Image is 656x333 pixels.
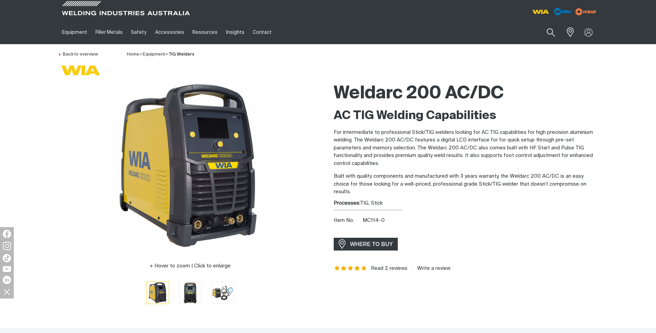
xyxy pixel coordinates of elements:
a: TIG Welders [169,52,194,57]
p: Built with quality components and manufactured with 3 years warranty, the Weldarc 200 AC/DC is an... [334,173,598,196]
img: Facebook [3,230,11,238]
button: Hover to zoom | Click to enlarge [145,262,235,270]
h1: Weldarc 200 AC/DC [334,82,598,105]
button: Go to slide 2 [179,281,202,304]
img: Weldarc 200 AC/DC [179,282,201,304]
div: TIG, Stick [334,199,598,207]
a: Safety [127,20,151,44]
img: YouTube [3,266,11,272]
img: hide socials [1,286,13,298]
span: Item No. [334,217,362,225]
a: Write a review [412,265,451,272]
a: Equipment [58,20,91,44]
span: WHERE TO BUY [346,239,397,250]
img: Weldarc 200 AC/DC [147,282,169,304]
img: Weldarc 200 AC/DC [212,282,234,303]
img: LinkedIn [3,276,11,284]
img: miller [573,7,598,17]
h2: AC TIG Welding Capabilities [334,108,598,124]
a: Equipment [143,52,165,57]
a: Home [127,52,139,57]
span: Rating: 5 [334,266,367,271]
input: Product name or item number... [530,24,562,40]
a: Resources [188,20,222,44]
nav: Breadcrumb [127,51,194,58]
span: MC114-0 [363,218,385,223]
a: Insights [222,20,248,44]
a: Filler Metals [91,20,127,44]
a: Accessories [151,20,188,44]
strong: Processes: [334,200,360,206]
a: Read 2 reviews [371,265,407,272]
img: Weldarc 200 AC/DC [104,79,276,252]
nav: Main [58,20,463,44]
button: Search products [539,24,563,40]
a: WHERE TO BUY [334,238,398,251]
p: For intermediate to professional Stick/TIG welders looking for AC TIG capabilities for high preci... [334,129,598,168]
img: Instagram [3,242,11,250]
a: Contact [249,20,276,44]
button: Go to slide 1 [147,281,169,304]
a: Back to overview of TIG Welders [58,52,98,57]
button: Go to slide 3 [211,281,234,304]
img: TikTok [3,254,11,262]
